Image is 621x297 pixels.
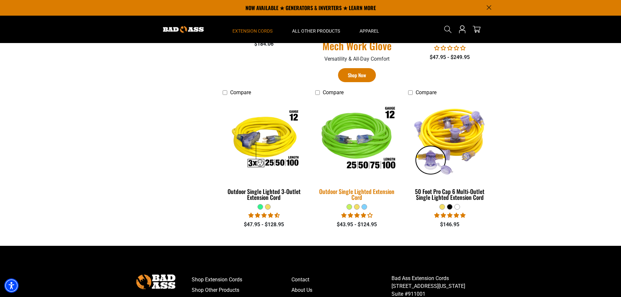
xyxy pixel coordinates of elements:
img: yellow [409,102,491,177]
a: yellow 50 Foot Pro Cap 6 Multi-Outlet Single Lighted Extension Cord [408,99,491,204]
div: $146.95 [408,221,491,229]
img: Outdoor Single Lighted Extension Cord [311,98,403,182]
div: Outdoor Single Lighted Extension Cord [315,188,398,200]
summary: Extension Cords [223,16,282,43]
div: Outdoor Single Lighted 3-Outlet Extension Cord [223,188,306,200]
span: 4.64 stars [248,212,280,218]
span: All Other Products [292,28,340,34]
a: Outdoor Single Lighted 3-Outlet Extension Cord Outdoor Single Lighted 3-Outlet Extension Cord [223,99,306,204]
div: $184.06 [223,40,306,48]
span: Compare [323,89,344,96]
span: 4.80 stars [434,212,466,218]
img: Bad Ass Extension Cords [136,275,175,289]
div: $43.95 - $124.95 [315,221,398,229]
a: About Us [291,285,392,295]
span: 4.00 stars [341,212,373,218]
span: Compare [416,89,436,96]
img: Outdoor Single Lighted 3-Outlet Extension Cord [223,102,305,177]
a: Shop Extension Cords [192,275,292,285]
img: Bad Ass Extension Cords [163,26,204,33]
a: cart [471,25,482,33]
summary: All Other Products [282,16,350,43]
p: Versatility & All-Day Comfort [315,55,398,63]
a: Mech Work Glove [315,39,398,52]
a: Outdoor Single Lighted Extension Cord Outdoor Single Lighted Extension Cord [315,99,398,204]
a: Shop Now [338,68,376,82]
span: Compare [230,89,251,96]
summary: Apparel [350,16,389,43]
div: $47.95 - $128.95 [223,221,306,229]
a: Shop Other Products [192,285,292,295]
summary: Search [443,24,453,35]
a: Contact [291,275,392,285]
span: Apparel [360,28,379,34]
span: Extension Cords [232,28,273,34]
span: 0.00 stars [434,45,466,51]
div: $47.95 - $249.95 [408,53,491,61]
a: Open this option [457,16,467,43]
div: Accessibility Menu [4,278,19,293]
div: 50 Foot Pro Cap 6 Multi-Outlet Single Lighted Extension Cord [408,188,491,200]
